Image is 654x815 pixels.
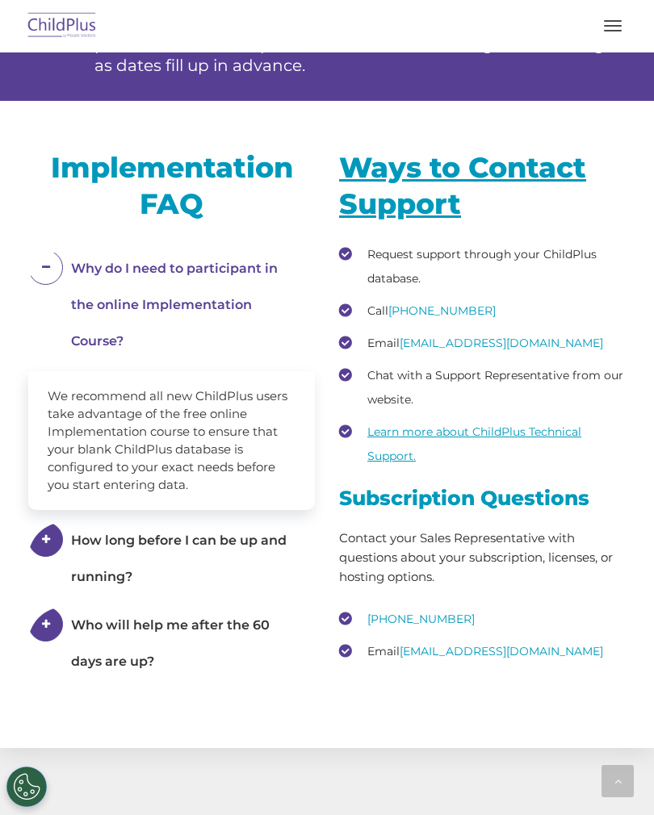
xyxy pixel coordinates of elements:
[6,767,47,807] button: Cookies Settings
[28,149,315,222] h2: Implementation FAQ
[367,424,581,463] a: Learn more about ChildPlus Technical Support.
[339,488,626,508] h3: Subscription Questions
[339,529,626,587] p: Contact your Sales Representative with questions about your subscription, licenses, or hosting op...
[400,336,603,350] a: [EMAIL_ADDRESS][DOMAIN_NAME]
[367,612,475,626] a: [PHONE_NUMBER]
[71,617,270,669] span: Who will help me after the 60 days are up?
[339,150,586,221] a: Ways to Contact Support
[388,303,496,318] a: [PHONE_NUMBER]
[339,363,626,412] li: Chat with a Support Representative from our website.
[339,242,626,290] li: Request support through your ChildPlus database.
[339,639,626,663] li: Email
[24,7,100,45] img: ChildPlus by Procare Solutions
[339,331,626,355] li: Email
[382,650,654,815] iframe: Chat Widget
[71,261,278,349] span: Why do I need to participant in the online Implementation Course?
[28,371,315,510] div: We recommend all new ChildPlus users take advantage of the free online Implementation course to e...
[339,299,626,323] li: Call
[400,644,603,658] a: [EMAIL_ADDRESS][DOMAIN_NAME]
[71,533,287,584] span: How long before I can be up and running?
